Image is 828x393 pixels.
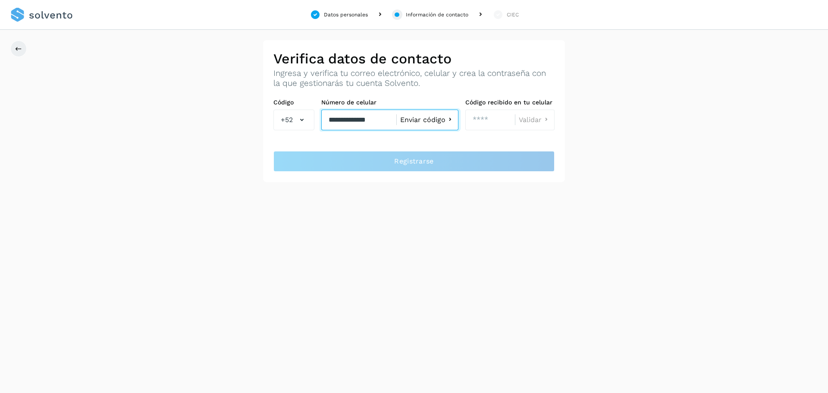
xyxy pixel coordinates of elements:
span: +52 [281,115,293,125]
div: CIEC [507,11,519,19]
div: Información de contacto [406,11,468,19]
button: Registrarse [273,151,555,172]
label: Número de celular [321,99,458,106]
button: Enviar código [400,115,455,124]
button: Validar [519,115,551,124]
label: Código recibido en tu celular [465,99,555,106]
h2: Verifica datos de contacto [273,50,555,67]
span: Registrarse [394,157,433,166]
label: Código [273,99,314,106]
div: Datos personales [324,11,368,19]
span: Enviar código [400,116,445,123]
span: Validar [519,116,542,123]
p: Ingresa y verifica tu correo electrónico, celular y crea la contraseña con la que gestionarás tu ... [273,69,555,88]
